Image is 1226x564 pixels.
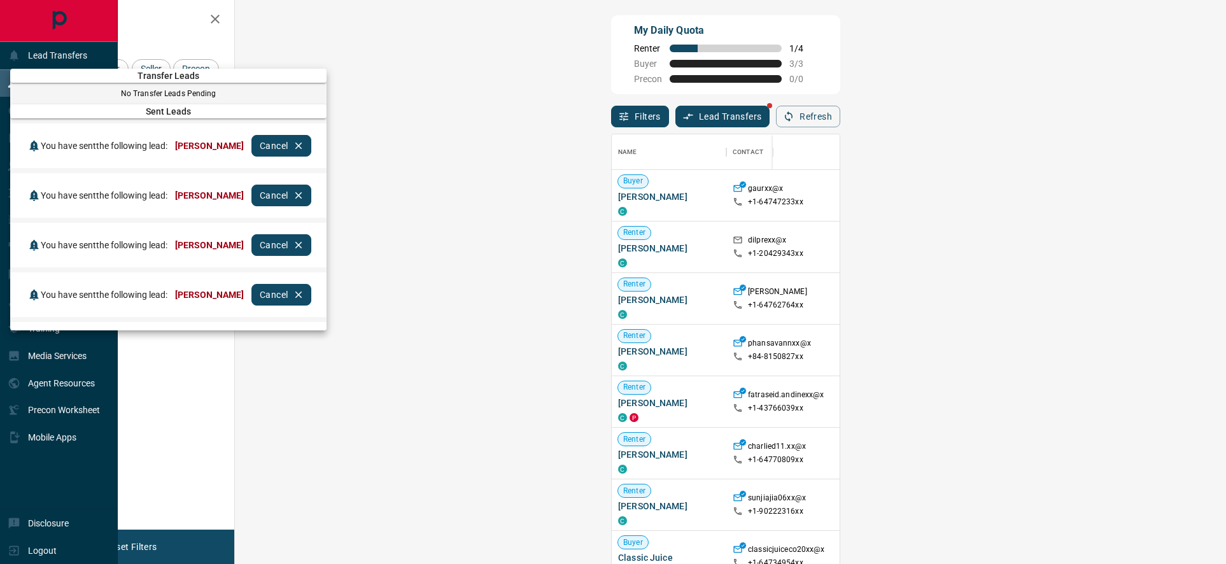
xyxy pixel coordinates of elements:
button: Cancel [251,234,311,256]
span: [PERSON_NAME] [175,240,244,250]
span: You have sent the following lead: [41,240,167,250]
span: You have sent the following lead: [41,190,167,201]
button: Cancel [251,185,311,206]
button: Cancel [251,284,311,306]
p: No Transfer Leads Pending [10,88,327,99]
span: Transfer Leads [10,71,327,81]
span: Sent Leads [10,106,327,116]
span: [PERSON_NAME] [175,290,244,300]
span: [PERSON_NAME] [175,190,244,201]
span: You have sent the following lead: [41,290,167,300]
span: [PERSON_NAME] [175,141,244,151]
span: You have sent the following lead: [41,141,167,151]
button: Cancel [251,135,311,157]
